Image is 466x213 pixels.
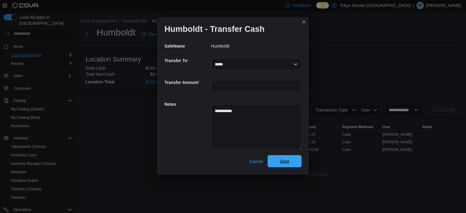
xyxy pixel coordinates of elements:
[164,40,210,52] h5: SafeName
[211,44,229,48] p: Humboldt
[164,98,210,110] h5: Notes
[164,76,210,88] h5: Transfer Amount
[247,155,265,168] button: Cancel
[249,158,263,165] span: Cancel
[164,55,210,67] h5: Transfer To
[268,155,302,167] button: Save
[300,18,308,25] button: Closes this modal window
[164,24,265,34] h1: Humboldt - Transfer Cash
[280,158,289,164] span: Save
